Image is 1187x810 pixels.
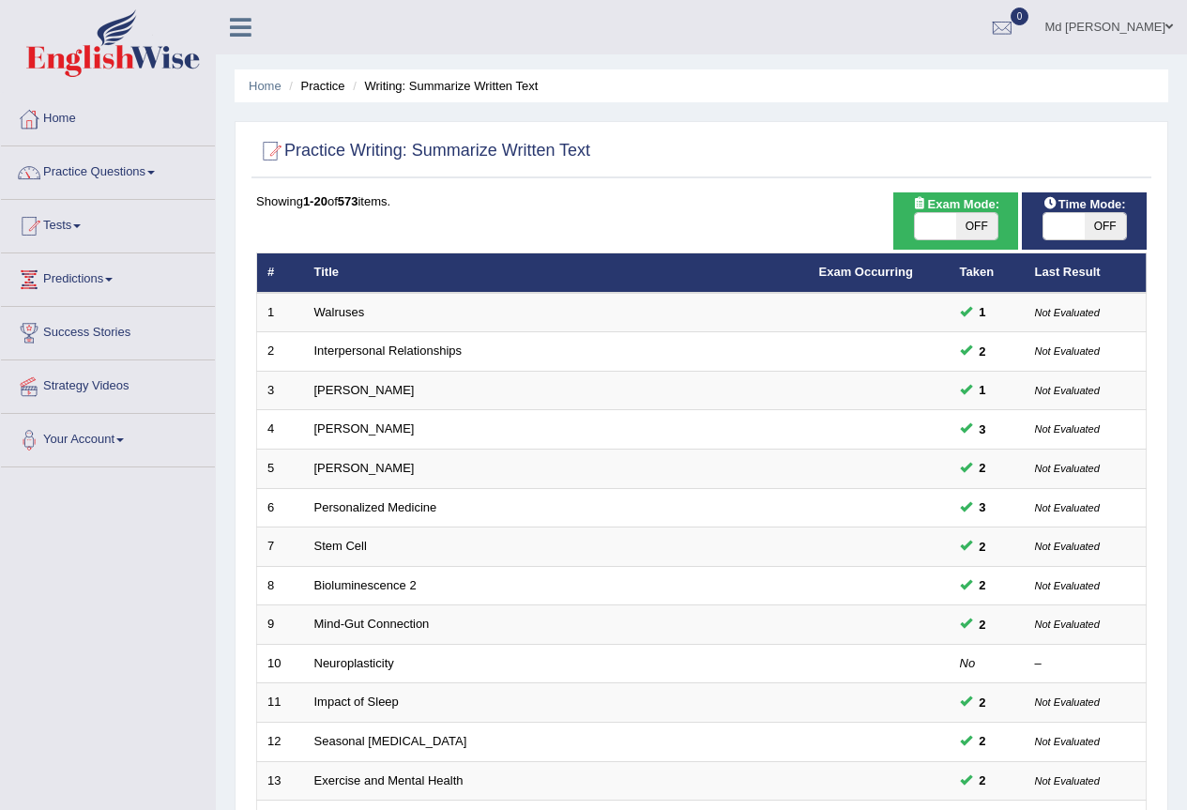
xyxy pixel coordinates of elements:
small: Not Evaluated [1035,423,1100,435]
a: Tests [1,200,215,247]
span: OFF [1085,213,1126,239]
td: 11 [257,683,304,723]
span: You can still take this question [972,731,994,751]
a: [PERSON_NAME] [314,421,415,436]
a: Bioluminescence 2 [314,578,417,592]
span: You can still take this question [972,302,994,322]
th: Title [304,253,809,293]
b: 1-20 [303,194,327,208]
td: 4 [257,410,304,450]
a: Mind-Gut Connection [314,617,430,631]
em: No [960,656,976,670]
small: Not Evaluated [1035,696,1100,708]
small: Not Evaluated [1035,541,1100,552]
span: You can still take this question [972,380,994,400]
small: Not Evaluated [1035,580,1100,591]
span: You can still take this question [972,771,994,790]
span: Time Mode: [1036,194,1134,214]
td: 2 [257,332,304,372]
td: 9 [257,605,304,645]
a: Exam Occurring [819,265,913,279]
span: You can still take this question [972,458,994,478]
a: Predictions [1,253,215,300]
small: Not Evaluated [1035,619,1100,630]
span: 0 [1011,8,1029,25]
td: 13 [257,761,304,801]
small: Not Evaluated [1035,502,1100,513]
th: Last Result [1025,253,1147,293]
h2: Practice Writing: Summarize Written Text [256,137,590,165]
a: Your Account [1,414,215,461]
a: Practice Questions [1,146,215,193]
li: Writing: Summarize Written Text [348,77,538,95]
td: 5 [257,450,304,489]
small: Not Evaluated [1035,307,1100,318]
b: 573 [338,194,358,208]
a: [PERSON_NAME] [314,461,415,475]
span: You can still take this question [972,615,994,634]
td: 12 [257,722,304,761]
td: 8 [257,566,304,605]
td: 1 [257,293,304,332]
span: You can still take this question [972,693,994,712]
a: Impact of Sleep [314,695,399,709]
td: 3 [257,371,304,410]
span: You can still take this question [972,497,994,517]
small: Not Evaluated [1035,345,1100,357]
span: Exam Mode: [905,194,1007,214]
small: Not Evaluated [1035,775,1100,787]
th: Taken [950,253,1025,293]
span: OFF [956,213,997,239]
a: Seasonal [MEDICAL_DATA] [314,734,467,748]
th: # [257,253,304,293]
a: Strategy Videos [1,360,215,407]
a: Walruses [314,305,365,319]
a: Success Stories [1,307,215,354]
small: Not Evaluated [1035,736,1100,747]
a: Personalized Medicine [314,500,437,514]
a: Interpersonal Relationships [314,344,463,358]
a: Neuroplasticity [314,656,394,670]
a: Home [1,93,215,140]
td: 7 [257,527,304,567]
span: You can still take this question [972,342,994,361]
span: You can still take this question [972,575,994,595]
td: 10 [257,644,304,683]
small: Not Evaluated [1035,385,1100,396]
div: Show exams occurring in exams [893,192,1018,250]
div: Showing of items. [256,192,1147,210]
a: Home [249,79,282,93]
a: Stem Cell [314,539,367,553]
div: – [1035,655,1136,673]
span: You can still take this question [972,420,994,439]
span: You can still take this question [972,537,994,557]
a: Exercise and Mental Health [314,773,464,787]
small: Not Evaluated [1035,463,1100,474]
a: [PERSON_NAME] [314,383,415,397]
td: 6 [257,488,304,527]
li: Practice [284,77,344,95]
